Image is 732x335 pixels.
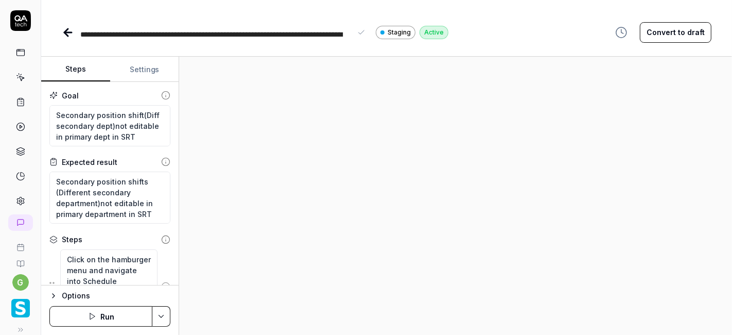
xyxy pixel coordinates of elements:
[62,157,117,167] div: Expected result
[12,274,29,291] button: g
[4,235,37,252] a: Book a call with us
[62,290,170,302] div: Options
[8,214,33,231] a: New conversation
[41,57,110,82] button: Steps
[49,290,170,302] button: Options
[110,57,179,82] button: Settings
[158,276,174,297] button: Remove step
[609,22,634,43] button: View version history
[49,249,170,324] div: Suggestions
[11,299,30,317] img: Smartlinx Logo
[4,291,37,320] button: Smartlinx Logo
[376,25,415,39] a: Staging
[62,234,82,245] div: Steps
[49,306,152,327] button: Run
[388,28,411,37] span: Staging
[640,22,711,43] button: Convert to draft
[4,252,37,268] a: Documentation
[62,90,79,101] div: Goal
[420,26,448,39] div: Active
